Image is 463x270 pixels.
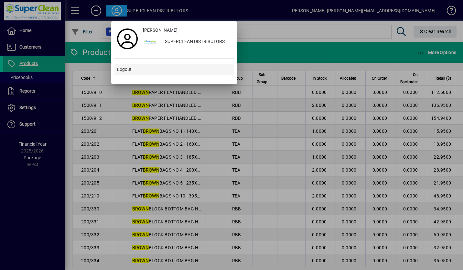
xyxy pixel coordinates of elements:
[114,64,234,75] button: Logout
[143,27,178,34] span: [PERSON_NAME]
[117,66,132,73] span: Logout
[160,36,234,48] div: SUPERCLEAN DISTRIBUTORS
[140,36,234,48] button: SUPERCLEAN DISTRIBUTORS
[140,25,234,36] a: [PERSON_NAME]
[114,33,140,45] a: Profile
